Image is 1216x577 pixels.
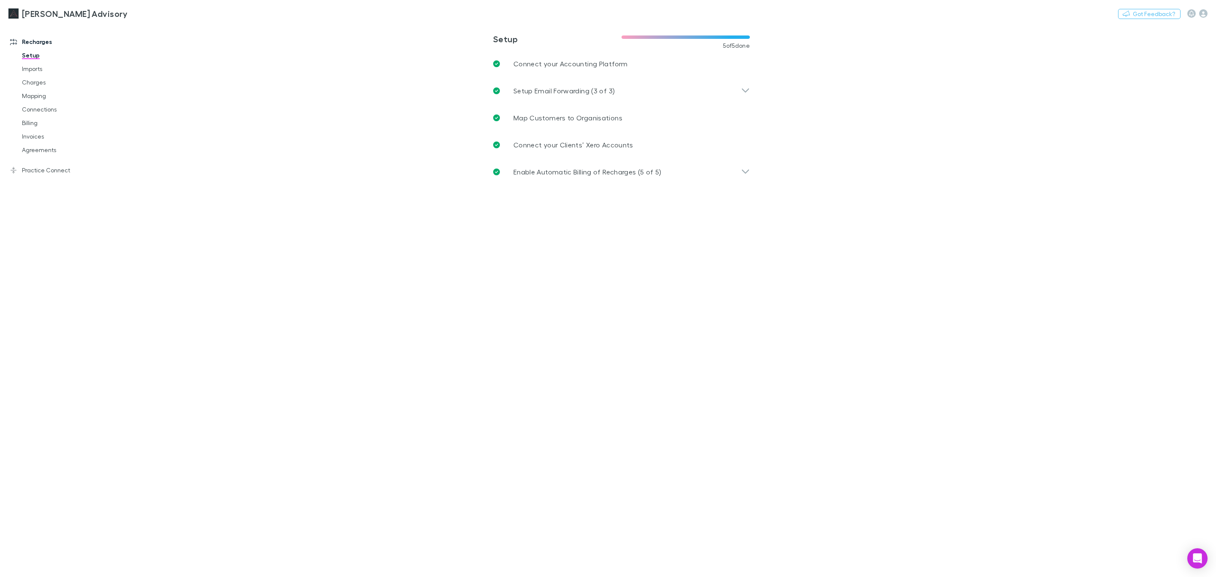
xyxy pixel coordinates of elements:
div: Enable Automatic Billing of Recharges (5 of 5) [486,158,757,185]
a: Map Customers to Organisations [486,104,757,131]
a: Charges [14,76,123,89]
a: Connect your Accounting Platform [486,50,757,77]
h3: Setup [493,34,622,44]
a: Setup [14,49,123,62]
img: Liston Newton Advisory's Logo [8,8,19,19]
a: [PERSON_NAME] Advisory [3,3,133,24]
a: Billing [14,116,123,130]
a: Mapping [14,89,123,103]
p: Enable Automatic Billing of Recharges (5 of 5) [513,167,662,177]
a: Recharges [2,35,123,49]
a: Imports [14,62,123,76]
span: 5 of 5 done [723,42,750,49]
p: Setup Email Forwarding (3 of 3) [513,86,615,96]
a: Agreements [14,143,123,157]
a: Practice Connect [2,163,123,177]
div: Open Intercom Messenger [1187,548,1208,569]
a: Connect your Clients’ Xero Accounts [486,131,757,158]
h3: [PERSON_NAME] Advisory [22,8,128,19]
p: Map Customers to Organisations [513,113,622,123]
a: Connections [14,103,123,116]
a: Invoices [14,130,123,143]
p: Connect your Accounting Platform [513,59,628,69]
button: Got Feedback? [1118,9,1181,19]
div: Setup Email Forwarding (3 of 3) [486,77,757,104]
p: Connect your Clients’ Xero Accounts [513,140,633,150]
